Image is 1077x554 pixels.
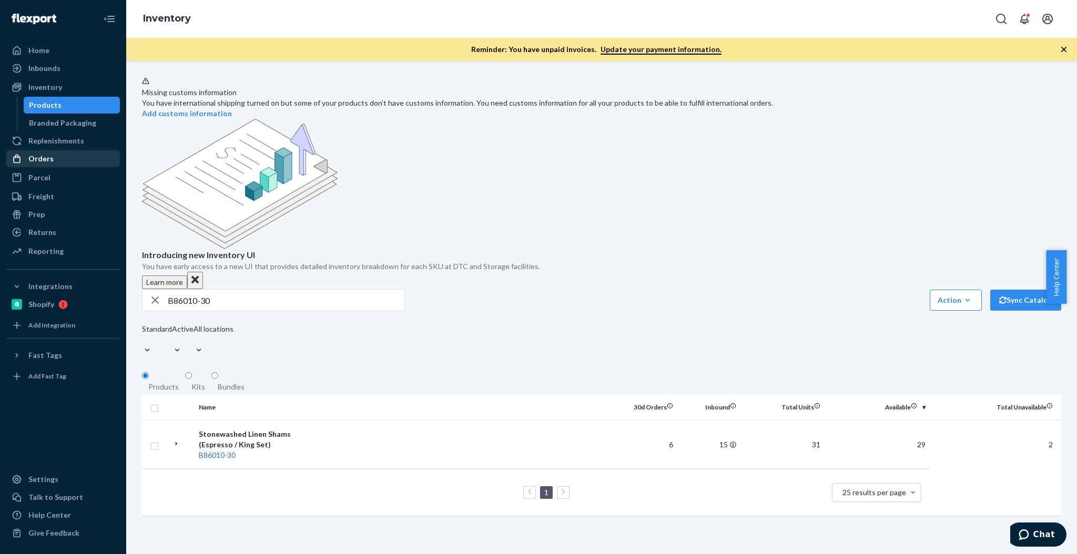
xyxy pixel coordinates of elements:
[28,191,54,202] div: Freight
[187,272,203,289] button: Close
[917,440,926,449] span: 29
[29,100,62,110] div: Products
[142,88,237,97] span: Missing customs information
[24,97,120,114] a: Products
[6,132,120,149] a: Replenishments
[28,227,56,238] div: Returns
[1010,522,1066,549] iframe: Opens a widget where you can chat to one of our agents
[28,172,50,183] div: Parcel
[542,488,551,497] a: Page 1 is your current page
[172,334,173,345] input: Active
[28,153,54,164] div: Orders
[28,321,75,330] div: Add Integration
[1037,8,1058,29] button: Open account menu
[991,8,1012,29] button: Open Search Box
[6,347,120,364] button: Fast Tags
[185,372,192,379] input: Kits
[1014,8,1035,29] button: Open notifications
[28,492,83,502] div: Talk to Support
[6,368,120,385] a: Add Fast Tag
[1046,250,1066,304] button: Help Center
[168,290,404,311] input: Search inventory by name or sku
[28,299,54,310] div: Shopify
[142,372,149,379] input: Products
[28,350,62,361] div: Fast Tags
[142,275,187,289] button: Learn more
[930,290,982,311] button: Action
[135,4,199,34] ol: breadcrumbs
[6,489,120,506] button: Talk to Support
[6,150,120,167] a: Orders
[6,525,120,541] button: Give Feedback
[194,334,195,345] input: All locations
[143,13,191,24] a: Inventory
[740,395,825,420] th: Total Units
[28,63,60,74] div: Inbounds
[6,317,120,334] a: Add Integration
[825,395,930,420] th: Available
[28,82,62,93] div: Inventory
[28,45,49,56] div: Home
[6,296,120,313] a: Shopify
[677,420,740,469] td: 15
[28,528,79,538] div: Give Feedback
[938,295,974,305] div: Action
[172,324,194,334] div: Active
[6,188,120,205] a: Freight
[28,246,64,257] div: Reporting
[199,429,309,450] div: Stonewashed Linen Shams (Espresso / King Set)
[28,474,58,485] div: Settings
[6,60,120,77] a: Inbounds
[614,420,677,469] td: 6
[24,115,120,131] a: Branded Packaging
[28,136,84,146] div: Replenishments
[191,382,205,392] div: Kits
[28,281,73,292] div: Integrations
[6,169,120,186] a: Parcel
[142,98,1061,108] div: You have international shipping turned on but some of your products don’t have customs informatio...
[199,450,225,459] em: B86010
[218,382,245,392] div: Bundles
[990,290,1061,311] button: Sync Catalog
[12,14,56,24] img: Flexport logo
[601,45,722,55] a: Update your payment information.
[142,334,143,345] input: Standard
[6,471,120,488] a: Settings
[99,8,120,29] button: Close Navigation
[6,79,120,96] a: Inventory
[677,395,740,420] th: Inbound
[471,44,722,55] p: Reminder: You have unpaid invoices.
[148,382,179,392] div: Products
[28,209,45,220] div: Prep
[6,507,120,524] a: Help Center
[142,324,172,334] div: Standard
[194,324,233,334] div: All locations
[142,119,338,249] img: new-reports-banner-icon.82668bd98b6a51aee86340f2a7b77ae3.png
[142,109,232,118] a: Add customs information
[227,450,236,459] em: 30
[29,118,96,128] div: Branded Packaging
[930,395,1061,420] th: Total Unavailable
[6,42,120,59] a: Home
[211,372,218,379] input: Bundles
[195,395,313,420] th: Name
[812,440,820,449] span: 31
[142,249,1061,261] p: Introducing new Inventory UI
[6,224,120,241] a: Returns
[28,510,71,520] div: Help Center
[142,261,1061,272] p: You have early access to a new UI that provides detailed inventory breakdown for each SKU at DTC ...
[6,278,120,295] button: Integrations
[6,206,120,223] a: Prep
[1049,440,1053,449] span: 2
[842,488,906,497] span: 25 results per page
[614,395,677,420] th: 30d Orders
[28,372,66,381] div: Add Fast Tag
[6,243,120,260] a: Reporting
[199,450,309,460] div: -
